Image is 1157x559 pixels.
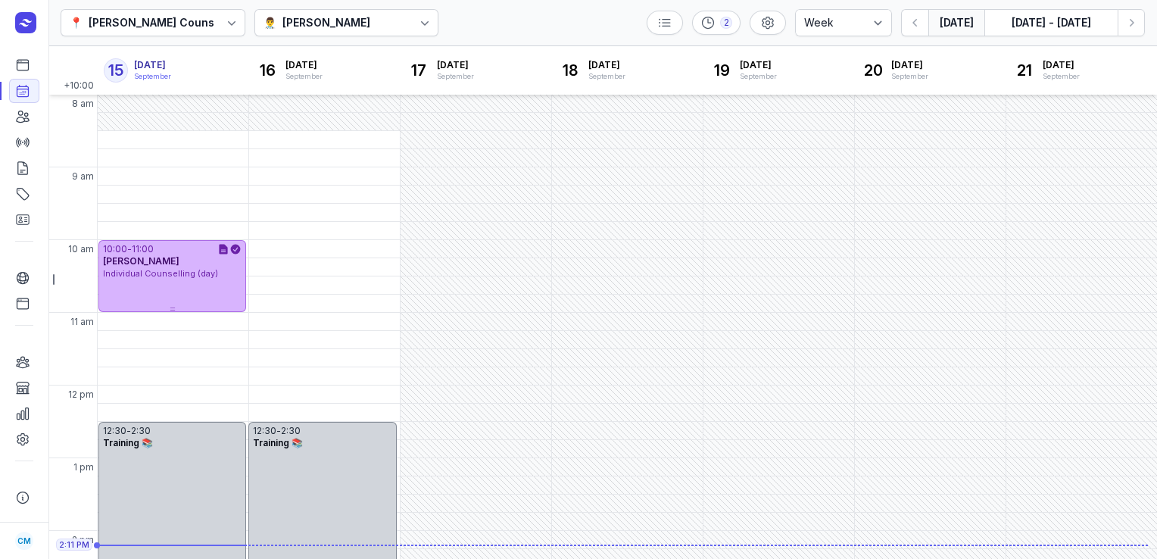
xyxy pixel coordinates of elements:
div: 2:30 [131,425,151,437]
span: 1 pm [73,461,94,473]
button: [DATE] - [DATE] [984,9,1118,36]
div: [PERSON_NAME] [282,14,370,32]
div: 19 [709,58,734,83]
span: 11 am [70,316,94,328]
div: 10:00 [103,243,127,255]
div: September [740,71,777,82]
div: 👨‍⚕️ [264,14,276,32]
div: 20 [861,58,885,83]
div: 15 [104,58,128,83]
button: [DATE] [928,9,984,36]
div: [PERSON_NAME] Counselling [89,14,244,32]
div: 18 [558,58,582,83]
span: 9 am [72,170,94,183]
span: [DATE] [285,59,323,71]
span: Individual Counselling (day) [103,268,218,279]
span: [DATE] [891,59,928,71]
div: 17 [407,58,431,83]
span: +10:00 [64,80,97,95]
div: 16 [255,58,279,83]
span: Training 📚 [103,437,153,448]
div: 2 [720,17,732,29]
span: [PERSON_NAME] [103,255,179,267]
span: [DATE] [437,59,474,71]
div: September [437,71,474,82]
span: [DATE] [740,59,777,71]
span: 10 am [68,243,94,255]
span: [DATE] [1043,59,1080,71]
div: - [127,243,132,255]
div: 2:30 [281,425,301,437]
span: CM [17,532,31,550]
div: 11:00 [132,243,154,255]
span: 8 am [72,98,94,110]
div: - [276,425,281,437]
div: September [891,71,928,82]
span: 2:11 PM [59,539,89,551]
div: September [134,71,171,82]
span: [DATE] [134,59,171,71]
span: Training 📚 [253,437,303,448]
div: September [1043,71,1080,82]
div: 12:30 [103,425,126,437]
div: 12:30 [253,425,276,437]
div: 📍 [70,14,83,32]
span: 12 pm [68,389,94,401]
div: 21 [1012,58,1037,83]
div: - [126,425,131,437]
span: [DATE] [588,59,625,71]
div: September [588,71,625,82]
div: September [285,71,323,82]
